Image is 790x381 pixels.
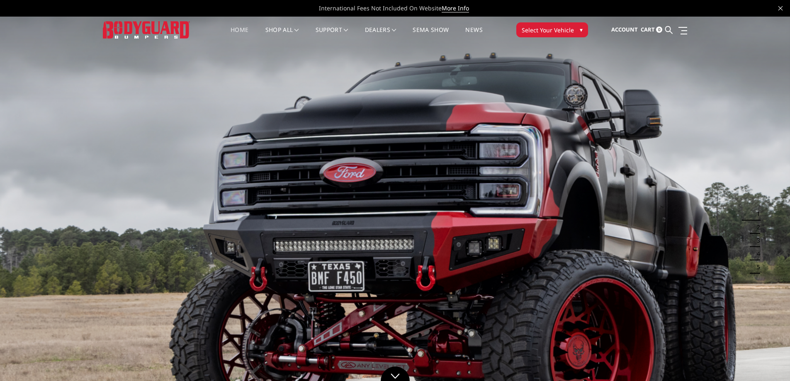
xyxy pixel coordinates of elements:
[641,19,662,41] a: Cart 0
[641,26,655,33] span: Cart
[365,27,396,43] a: Dealers
[656,27,662,33] span: 0
[752,207,760,221] button: 1 of 5
[465,27,482,43] a: News
[611,19,638,41] a: Account
[231,27,248,43] a: Home
[752,247,760,260] button: 4 of 5
[611,26,638,33] span: Account
[103,21,190,38] img: BODYGUARD BUMPERS
[316,27,348,43] a: Support
[752,260,760,274] button: 5 of 5
[752,221,760,234] button: 2 of 5
[442,4,469,12] a: More Info
[413,27,449,43] a: SEMA Show
[381,366,410,381] a: Click to Down
[580,25,583,34] span: ▾
[516,22,588,37] button: Select Your Vehicle
[752,234,760,247] button: 3 of 5
[522,26,574,34] span: Select Your Vehicle
[265,27,299,43] a: shop all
